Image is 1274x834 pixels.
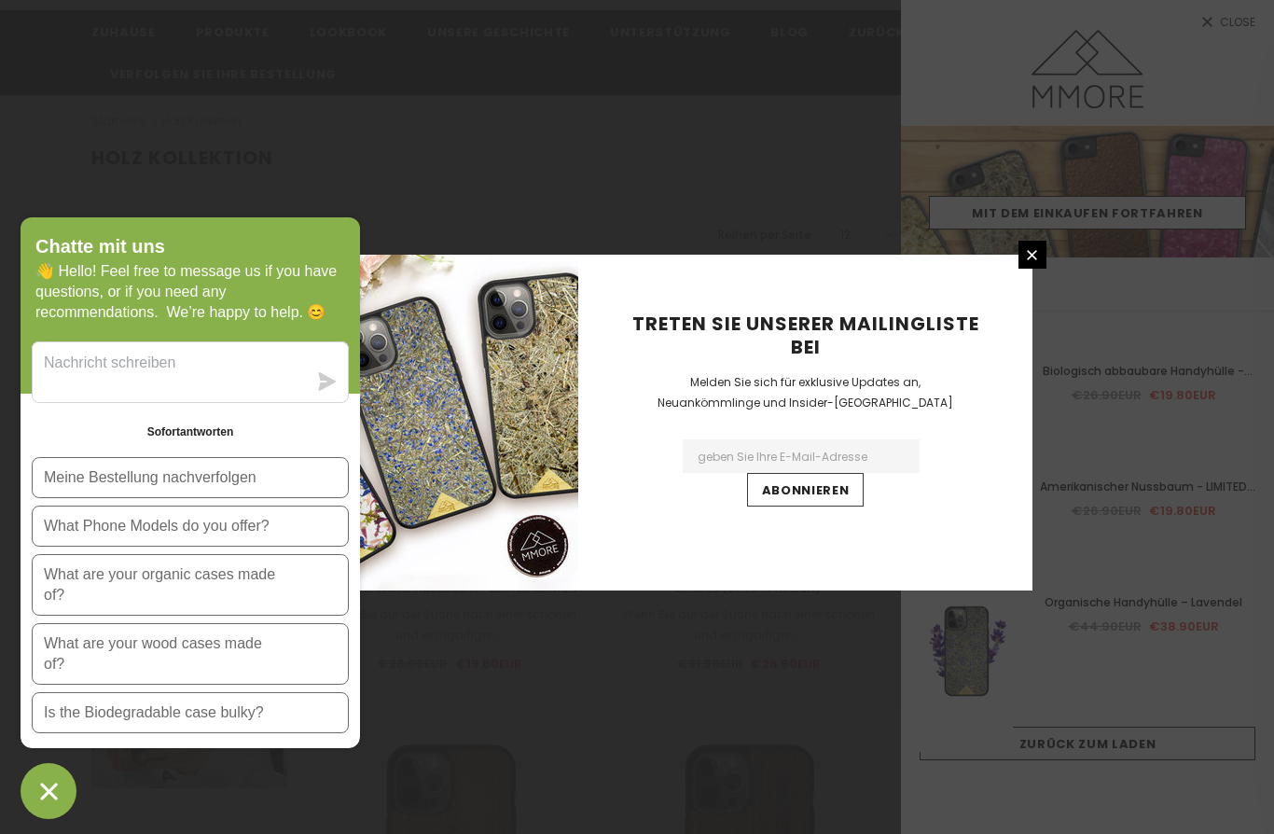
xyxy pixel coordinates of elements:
span: Melden Sie sich für exklusive Updates an, Neuankömmlinge und Insider-[GEOGRAPHIC_DATA] [658,374,953,410]
span: Treten Sie unserer Mailingliste bei [632,311,979,360]
inbox-online-store-chat: Onlineshop-Chat von Shopify [15,217,366,819]
input: Abonnieren [747,473,865,507]
input: Email Address [683,439,920,473]
a: Schließen [1018,241,1046,269]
